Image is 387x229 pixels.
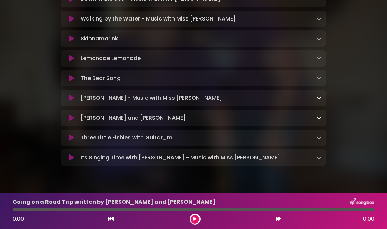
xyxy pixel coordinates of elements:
[81,15,236,23] p: Walking by the Water - Music with Miss [PERSON_NAME]
[81,35,118,43] p: Skinnamarink
[81,74,121,82] p: The Bear Song
[81,114,186,122] p: [PERSON_NAME] and [PERSON_NAME]
[81,94,222,102] p: [PERSON_NAME] - Music with Miss [PERSON_NAME]
[81,54,141,63] p: Lemonade Lemonade
[81,153,280,162] p: Its Singing Time with [PERSON_NAME] - Music with Miss [PERSON_NAME]
[81,134,172,142] p: Three Little Fishies with Guitar_m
